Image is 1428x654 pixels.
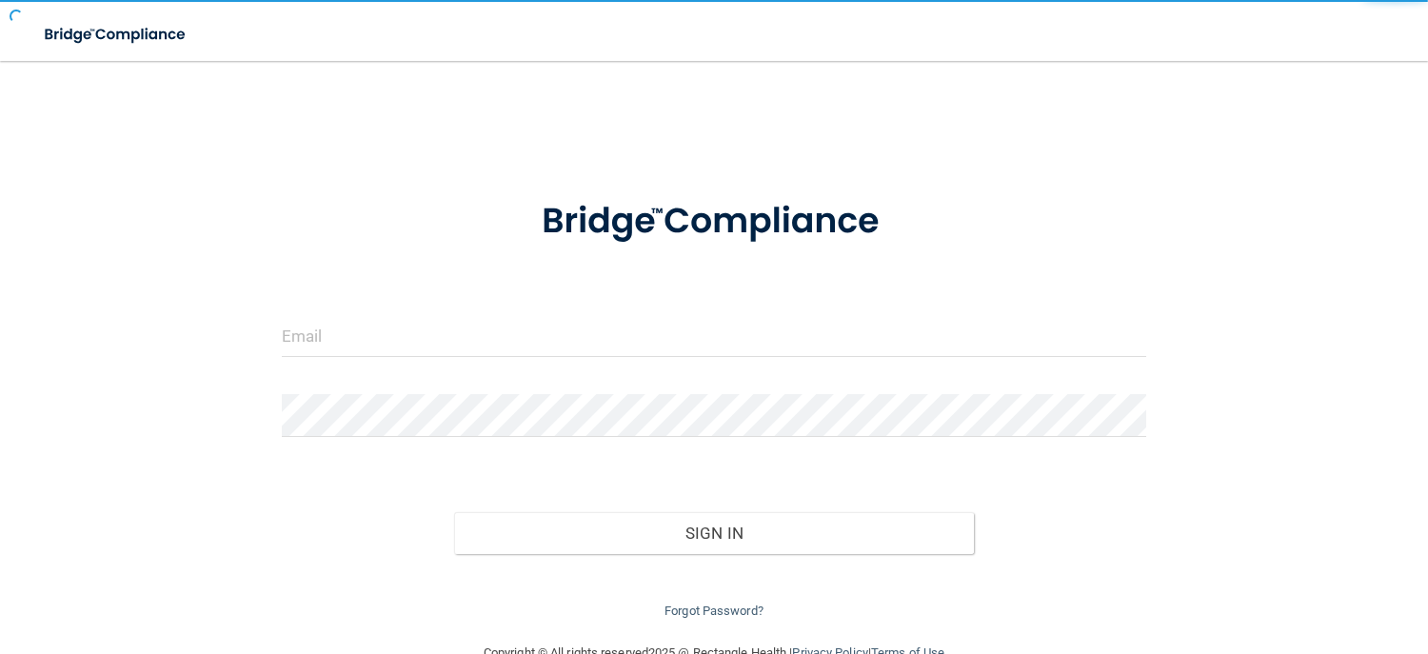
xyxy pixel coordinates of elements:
img: bridge_compliance_login_screen.278c3ca4.svg [29,15,204,54]
input: Email [282,314,1147,357]
button: Sign In [454,512,973,554]
img: bridge_compliance_login_screen.278c3ca4.svg [505,175,922,268]
a: Forgot Password? [664,604,764,618]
